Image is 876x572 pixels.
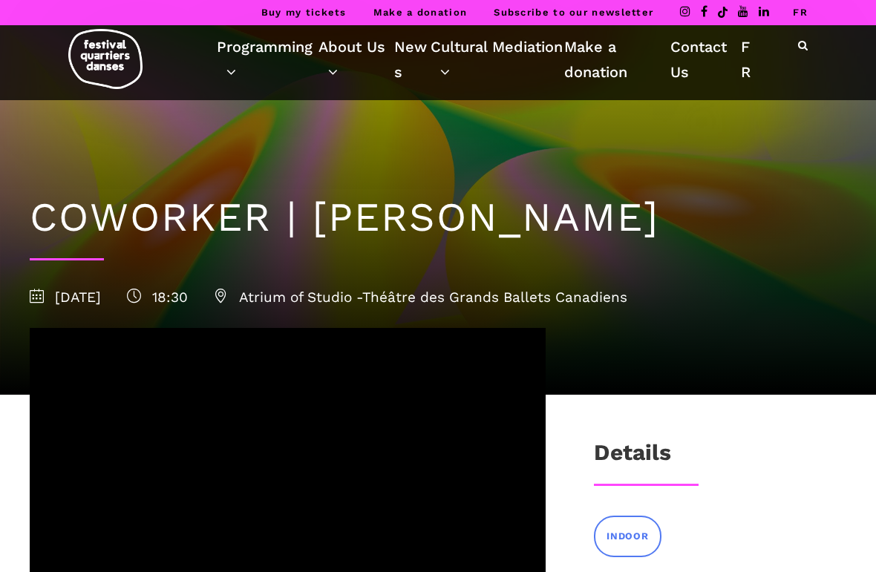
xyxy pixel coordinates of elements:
[68,29,143,89] img: logo-fqd-med
[394,34,431,85] a: News
[793,7,808,18] a: FR
[318,34,394,85] a: About Us
[127,289,188,306] span: 18:30
[594,439,671,476] h3: Details
[494,7,653,18] a: Subscribe to our newsletter
[30,289,101,306] span: [DATE]
[373,7,468,18] a: Make a donation
[261,7,347,18] a: Buy my tickets
[30,194,846,242] h1: COWORKER | [PERSON_NAME]
[217,34,318,85] a: Programming
[431,34,564,85] a: Cultural Mediation
[564,34,670,85] a: Make a donation
[594,516,661,556] a: INDOOR
[670,34,741,85] a: Contact Us
[607,529,649,545] span: INDOOR
[214,289,627,306] span: Atrium of Studio -Théâtre des Grands Ballets Canadiens
[741,34,757,85] a: FR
